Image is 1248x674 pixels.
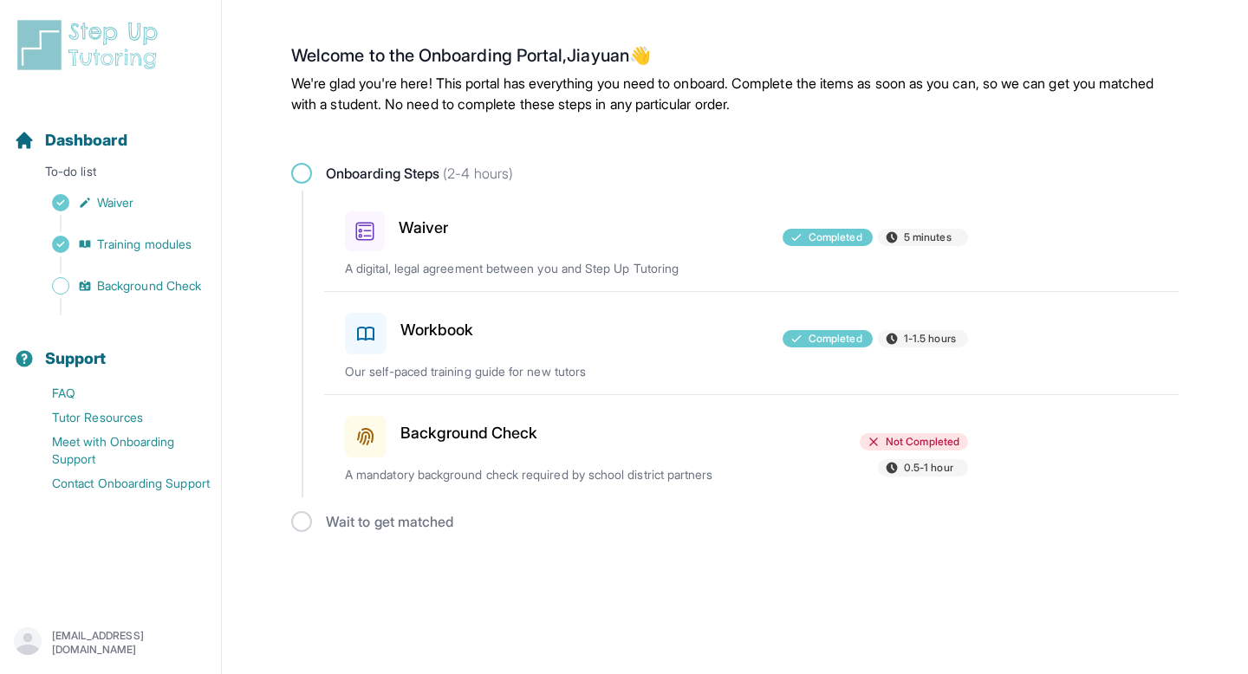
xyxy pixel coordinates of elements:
a: Contact Onboarding Support [14,471,221,496]
span: Training modules [97,236,192,253]
a: WorkbookCompleted1-1.5 hoursOur self-paced training guide for new tutors [324,292,1179,394]
button: Support [7,319,214,378]
h2: Welcome to the Onboarding Portal, Jiayuan 👋 [291,45,1179,73]
h3: Background Check [400,421,537,445]
span: (2-4 hours) [439,165,513,182]
span: Completed [809,332,862,346]
button: [EMAIL_ADDRESS][DOMAIN_NAME] [14,627,207,658]
a: Dashboard [14,128,127,152]
span: Onboarding Steps [326,163,513,184]
a: Waiver [14,191,221,215]
a: Meet with Onboarding Support [14,430,221,471]
p: A digital, legal agreement between you and Step Up Tutoring [345,260,751,277]
p: We're glad you're here! This portal has everything you need to onboard. Complete the items as soo... [291,73,1179,114]
span: Support [45,347,107,371]
p: To-do list [7,163,214,187]
h3: Workbook [400,318,474,342]
span: Completed [809,230,862,244]
span: Background Check [97,277,201,295]
a: FAQ [14,381,221,405]
p: Our self-paced training guide for new tutors [345,363,751,380]
h3: Waiver [399,216,448,240]
span: Not Completed [886,435,959,449]
span: 0.5-1 hour [904,461,953,475]
span: 5 minutes [904,230,952,244]
img: logo [14,17,168,73]
p: [EMAIL_ADDRESS][DOMAIN_NAME] [52,629,207,657]
span: Dashboard [45,128,127,152]
span: Waiver [97,194,133,211]
a: Training modules [14,232,221,256]
p: A mandatory background check required by school district partners [345,466,751,483]
a: Background Check [14,274,221,298]
a: Background CheckNot Completed0.5-1 hourA mandatory background check required by school district p... [324,395,1179,497]
span: 1-1.5 hours [904,332,956,346]
button: Dashboard [7,100,214,159]
a: WaiverCompleted5 minutesA digital, legal agreement between you and Step Up Tutoring [324,191,1179,291]
a: Tutor Resources [14,405,221,430]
